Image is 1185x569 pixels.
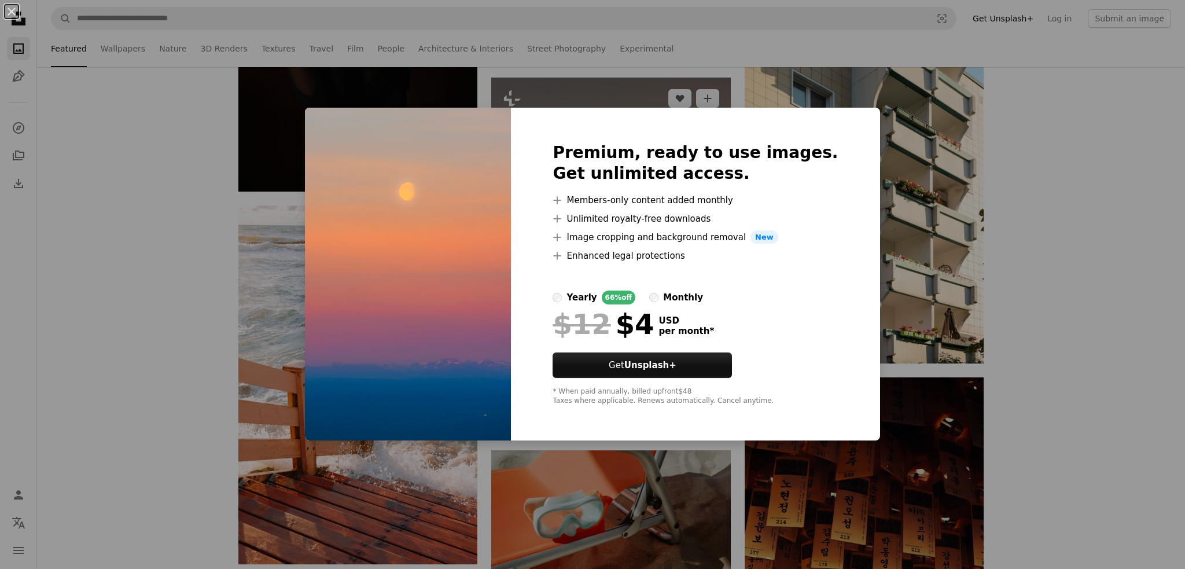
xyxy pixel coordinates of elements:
[566,291,597,304] div: yearly
[624,360,676,370] strong: Unsplash+
[750,230,778,244] span: New
[649,293,658,302] input: monthly
[553,309,610,339] span: $12
[553,142,838,184] h2: Premium, ready to use images. Get unlimited access.
[658,315,714,326] span: USD
[553,293,562,302] input: yearly66%off
[663,291,703,304] div: monthly
[553,309,654,339] div: $4
[553,353,732,378] button: GetUnsplash+
[553,230,838,244] li: Image cropping and background removal
[553,249,838,263] li: Enhanced legal protections
[553,387,838,406] div: * When paid annually, billed upfront $48 Taxes where applicable. Renews automatically. Cancel any...
[658,326,714,336] span: per month *
[553,193,838,207] li: Members-only content added monthly
[553,212,838,226] li: Unlimited royalty-free downloads
[305,108,511,441] img: premium_photo-1756131938178-1de1f6d33790
[602,291,636,304] div: 66% off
